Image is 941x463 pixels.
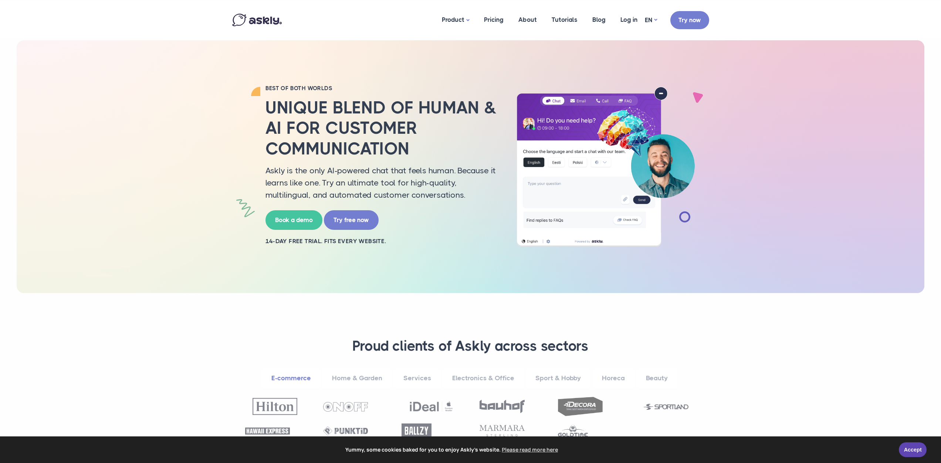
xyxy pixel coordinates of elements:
[241,337,700,355] h3: Proud clients of Askly across sectors
[510,87,702,246] img: AI multilingual chat
[265,210,322,230] a: Book a demo
[644,404,688,410] img: Sportland
[613,2,645,38] a: Log in
[265,237,498,245] h2: 14-day free trial. Fits every website.
[636,368,677,388] a: Beauty
[265,164,498,201] p: Askly is the only AI-powered chat that feels human. Because it learns like one. Try an ultimate t...
[434,2,477,38] a: Product
[409,398,454,415] img: Ideal
[670,11,709,29] a: Try now
[480,425,524,436] img: Marmara Sterling
[11,444,894,455] span: Yummy, some cookies baked for you to enjoy Askly's website.
[323,426,368,436] img: Punktid
[511,2,544,38] a: About
[592,368,634,388] a: Horeca
[265,85,498,92] h2: BEST OF BOTH WORLDS
[324,210,379,230] a: Try free now
[544,2,585,38] a: Tutorials
[232,14,282,26] img: Askly
[443,368,524,388] a: Electronics & Office
[253,398,297,415] img: Hilton
[477,2,511,38] a: Pricing
[394,368,441,388] a: Services
[645,15,657,25] a: EN
[245,428,290,435] img: Hawaii Express
[265,98,498,159] h2: Unique blend of human & AI for customer communication
[402,423,431,438] img: Ballzy
[262,368,321,388] a: E-commerce
[480,400,524,413] img: Bauhof
[501,444,559,455] a: learn more about cookies
[585,2,613,38] a: Blog
[323,402,368,412] img: OnOff
[322,368,392,388] a: Home & Garden
[526,368,590,388] a: Sport & Hobby
[558,425,588,437] img: Goldtime
[899,442,927,457] a: Accept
